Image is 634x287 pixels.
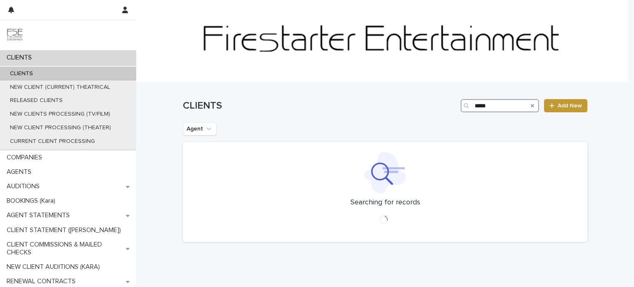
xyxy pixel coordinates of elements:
p: CLIENTS [3,70,40,77]
p: Searching for records [350,198,420,207]
p: AGENTS [3,168,38,176]
p: NEW CLIENT (CURRENT) THEATRICAL [3,84,117,91]
p: RELEASED CLIENTS [3,97,69,104]
p: NEW CLIENT PROCESSING (THEATER) [3,124,118,131]
p: CLIENTS [3,54,38,62]
a: Add New [544,99,587,112]
p: NEW CLIENT AUDITIONS (KARA) [3,263,106,271]
h1: CLIENTS [183,100,457,112]
p: CURRENT CLIENT PROCESSING [3,138,102,145]
p: COMPANIES [3,154,49,161]
input: Search [461,99,539,112]
span: Add New [558,103,582,109]
p: NEW CLIENTS PROCESSING (TV/FILM) [3,111,117,118]
p: AUDITIONS [3,183,46,190]
p: AGENT STATEMENTS [3,211,76,219]
p: RENEWAL CONTRACTS [3,278,82,285]
button: Agent [183,122,217,135]
p: CLIENT STATEMENT ([PERSON_NAME]) [3,226,128,234]
p: CLIENT COMMISSIONS & MAILED CHECKS [3,241,126,256]
p: BOOKINGS (Kara) [3,197,62,205]
img: 9JgRvJ3ETPGCJDhvPVA5 [7,27,23,43]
